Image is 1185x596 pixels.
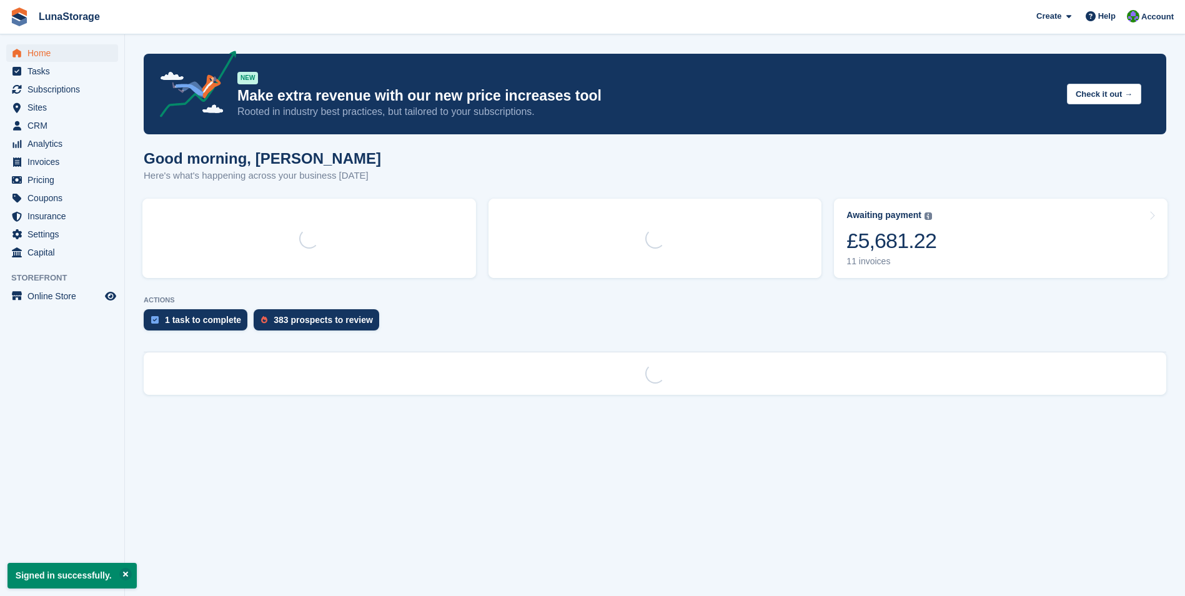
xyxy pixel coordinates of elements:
[144,169,381,183] p: Here's what's happening across your business [DATE]
[6,153,118,171] a: menu
[27,171,102,189] span: Pricing
[925,212,932,220] img: icon-info-grey-7440780725fd019a000dd9b08b2336e03edf1995a4989e88bcd33f0948082b44.svg
[151,316,159,324] img: task-75834270c22a3079a89374b754ae025e5fb1db73e45f91037f5363f120a921f8.svg
[165,315,241,325] div: 1 task to complete
[6,99,118,116] a: menu
[11,272,124,284] span: Storefront
[6,226,118,243] a: menu
[237,87,1057,105] p: Make extra revenue with our new price increases tool
[6,81,118,98] a: menu
[144,296,1166,304] p: ACTIONS
[6,244,118,261] a: menu
[149,51,237,122] img: price-adjustments-announcement-icon-8257ccfd72463d97f412b2fc003d46551f7dbcb40ab6d574587a9cd5c0d94...
[846,256,936,267] div: 11 invoices
[103,289,118,304] a: Preview store
[34,6,105,27] a: LunaStorage
[144,150,381,167] h1: Good morning, [PERSON_NAME]
[1098,10,1116,22] span: Help
[7,563,137,589] p: Signed in successfully.
[27,153,102,171] span: Invoices
[27,62,102,80] span: Tasks
[834,199,1168,278] a: Awaiting payment £5,681.22 11 invoices
[27,189,102,207] span: Coupons
[6,62,118,80] a: menu
[27,226,102,243] span: Settings
[144,309,254,337] a: 1 task to complete
[27,135,102,152] span: Analytics
[27,81,102,98] span: Subscriptions
[27,244,102,261] span: Capital
[6,117,118,134] a: menu
[261,316,267,324] img: prospect-51fa495bee0391a8d652442698ab0144808aea92771e9ea1ae160a38d050c398.svg
[254,309,385,337] a: 383 prospects to review
[1067,84,1141,104] button: Check it out →
[846,228,936,254] div: £5,681.22
[27,287,102,305] span: Online Store
[6,207,118,225] a: menu
[27,207,102,225] span: Insurance
[1036,10,1061,22] span: Create
[6,189,118,207] a: menu
[6,135,118,152] a: menu
[6,44,118,62] a: menu
[1127,10,1139,22] img: Cathal Vaughan
[10,7,29,26] img: stora-icon-8386f47178a22dfd0bd8f6a31ec36ba5ce8667c1dd55bd0f319d3a0aa187defe.svg
[237,105,1057,119] p: Rooted in industry best practices, but tailored to your subscriptions.
[846,210,921,221] div: Awaiting payment
[6,287,118,305] a: menu
[274,315,373,325] div: 383 prospects to review
[27,99,102,116] span: Sites
[27,44,102,62] span: Home
[237,72,258,84] div: NEW
[27,117,102,134] span: CRM
[6,171,118,189] a: menu
[1141,11,1174,23] span: Account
